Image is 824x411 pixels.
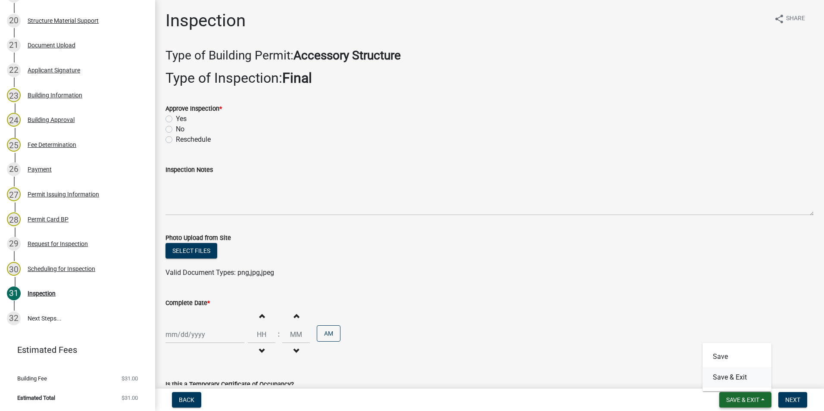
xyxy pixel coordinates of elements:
[165,70,814,86] h2: Type of Inspection:
[165,10,246,31] h1: Inspection
[7,237,21,251] div: 29
[7,138,21,152] div: 25
[7,14,21,28] div: 20
[28,290,56,296] div: Inspection
[7,162,21,176] div: 26
[28,92,82,98] div: Building Information
[786,14,805,24] span: Share
[7,38,21,52] div: 21
[282,326,310,343] input: Minutes
[179,396,194,403] span: Back
[176,134,211,145] label: Reschedule
[28,117,75,123] div: Building Approval
[165,382,294,388] label: Is this a Temporary Certificate of Occupancy?
[165,235,231,241] label: Photo Upload from Site
[7,63,21,77] div: 22
[28,142,76,148] div: Fee Determination
[122,395,138,401] span: $31.00
[176,114,187,124] label: Yes
[28,42,75,48] div: Document Upload
[275,329,282,339] div: :
[282,70,312,86] strong: Final
[293,48,401,62] strong: Accessory Structure
[165,300,210,306] label: Complete Date
[726,396,759,403] span: Save & Exit
[28,216,69,222] div: Permit Card BP
[176,124,184,134] label: No
[767,10,812,27] button: shareShare
[317,325,340,342] button: AM
[7,341,141,358] a: Estimated Fees
[165,167,213,173] label: Inspection Notes
[17,376,47,381] span: Building Fee
[165,106,222,112] label: Approve Inspection
[778,392,807,408] button: Next
[28,241,88,247] div: Request for Inspection
[165,268,274,277] span: Valid Document Types: png,jpg,jpeg
[785,396,800,403] span: Next
[7,286,21,300] div: 31
[7,187,21,201] div: 27
[702,343,771,391] div: Save & Exit
[28,191,99,197] div: Permit Issuing Information
[17,395,55,401] span: Estimated Total
[28,67,80,73] div: Applicant Signature
[122,376,138,381] span: $31.00
[165,326,244,343] input: mm/dd/yyyy
[7,262,21,276] div: 30
[165,243,217,258] button: Select files
[774,14,784,24] i: share
[28,18,99,24] div: Structure Material Support
[7,88,21,102] div: 23
[702,346,771,367] button: Save
[172,392,201,408] button: Back
[28,166,52,172] div: Payment
[248,326,275,343] input: Hours
[7,212,21,226] div: 28
[28,266,95,272] div: Scheduling for Inspection
[719,392,771,408] button: Save & Exit
[702,367,771,388] button: Save & Exit
[165,48,814,63] h3: Type of Building Permit:
[7,311,21,325] div: 32
[7,113,21,127] div: 24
